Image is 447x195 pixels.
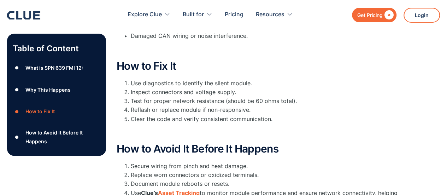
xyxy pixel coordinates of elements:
[117,127,399,136] p: ‍
[13,132,21,142] div: ●
[357,11,383,19] div: Get Pricing
[13,106,100,117] a: ●How to Fix It
[131,179,399,188] li: Document module reboots or resets.
[131,171,399,179] li: Replace worn connectors or oxidized terminals.
[131,162,399,171] li: Secure wiring from pinch and heat damage.
[352,8,396,22] a: Get Pricing
[13,106,21,117] div: ●
[25,63,83,72] div: What is SPN 639 FMI 12:
[13,63,100,73] a: ●What is SPN 639 FMI 12:
[131,105,399,114] li: Reflash or replace module if non-responsive.
[131,115,399,124] li: Clear the code and verify consistent communication.
[13,63,21,73] div: ●
[383,11,394,19] div: 
[128,4,170,26] div: Explore Clue
[13,128,100,146] a: ●How to Avoid It Before It Happens
[131,88,399,97] li: Inspect connectors and voltage supply.
[225,4,243,26] a: Pricing
[117,143,399,155] h2: How to Avoid It Before It Happens
[131,97,399,105] li: Test for proper network resistance (should be 60 ohms total).
[25,107,55,116] div: How to Fix It
[13,43,100,54] p: Table of Content
[183,4,212,26] div: Built for
[117,44,399,53] p: ‍
[25,128,100,146] div: How to Avoid It Before It Happens
[256,4,293,26] div: Resources
[256,4,284,26] div: Resources
[404,8,440,23] a: Login
[131,79,399,88] li: Use diagnostics to identify the silent module.
[13,85,21,95] div: ●
[25,85,71,94] div: Why This Happens
[13,85,100,95] a: ●Why This Happens
[183,4,204,26] div: Built for
[131,31,399,40] li: Damaged CAN wiring or noise interference.
[117,60,399,72] h2: How to Fix It
[128,4,162,26] div: Explore Clue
